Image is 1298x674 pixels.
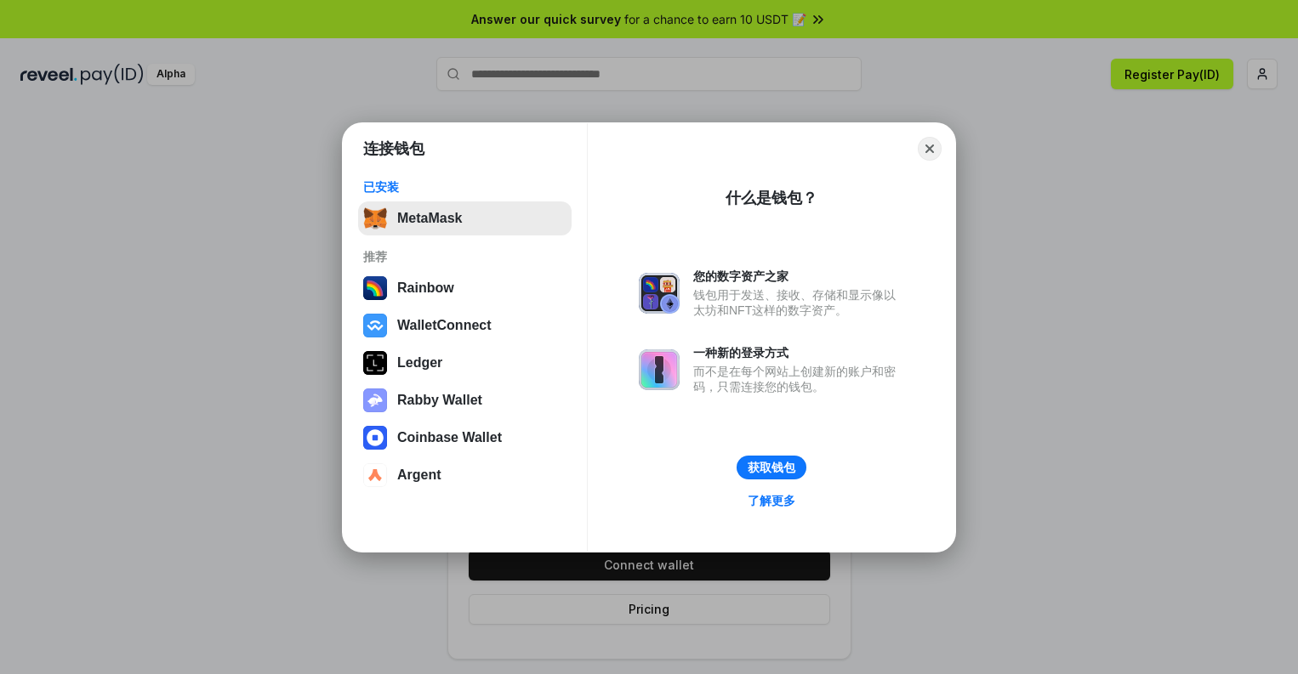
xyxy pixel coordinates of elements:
div: Rainbow [397,280,454,296]
div: 钱包用于发送、接收、存储和显示像以太坊和NFT这样的数字资产。 [693,287,904,318]
div: Coinbase Wallet [397,430,502,445]
button: Argent [358,458,572,492]
button: Rabby Wallet [358,383,572,417]
img: svg+xml,%3Csvg%20width%3D%2228%22%20height%3D%2228%22%20viewBox%3D%220%200%2028%2028%22%20fill%3D... [363,314,387,337]
img: svg+xml,%3Csvg%20width%3D%2228%22%20height%3D%2228%22%20viewBox%3D%220%200%2028%2028%22%20fill%3D... [363,463,387,487]
div: 您的数字资产之家 [693,269,904,284]
div: 而不是在每个网站上创建新的账户和密码，只需连接您的钱包。 [693,364,904,394]
button: Rainbow [358,271,572,305]
img: svg+xml,%3Csvg%20xmlns%3D%22http%3A%2F%2Fwww.w3.org%2F2000%2Fsvg%22%20fill%3D%22none%22%20viewBox... [363,388,387,412]
img: svg+xml,%3Csvg%20xmlns%3D%22http%3A%2F%2Fwww.w3.org%2F2000%2Fsvg%22%20width%3D%2228%22%20height%3... [363,351,387,375]
img: svg+xml,%3Csvg%20width%3D%2228%22%20height%3D%2228%22%20viewBox%3D%220%200%2028%2028%22%20fill%3D... [363,426,387,450]
button: Close [918,137,942,161]
button: WalletConnect [358,309,572,343]
img: svg+xml,%3Csvg%20xmlns%3D%22http%3A%2F%2Fwww.w3.org%2F2000%2Fsvg%22%20fill%3D%22none%22%20viewBox... [639,349,680,390]
button: MetaMask [358,201,572,235]
button: 获取钱包 [737,456,806,479]
h1: 连接钱包 [363,139,424,159]
div: Argent [397,467,441,483]
div: WalletConnect [397,318,492,333]
a: 了解更多 [737,490,806,512]
div: 获取钱包 [748,460,795,475]
div: 一种新的登录方式 [693,345,904,360]
img: svg+xml,%3Csvg%20width%3D%22120%22%20height%3D%22120%22%20viewBox%3D%220%200%20120%20120%22%20fil... [363,276,387,300]
img: svg+xml,%3Csvg%20xmlns%3D%22http%3A%2F%2Fwww.w3.org%2F2000%2Fsvg%22%20fill%3D%22none%22%20viewBox... [639,273,680,314]
img: svg+xml,%3Csvg%20fill%3D%22none%22%20height%3D%2233%22%20viewBox%3D%220%200%2035%2033%22%20width%... [363,207,387,230]
button: Coinbase Wallet [358,421,572,455]
div: 了解更多 [748,493,795,508]
div: MetaMask [397,211,462,226]
div: 已安装 [363,179,566,195]
div: 推荐 [363,249,566,264]
div: Ledger [397,355,442,371]
button: Ledger [358,346,572,380]
div: 什么是钱包？ [726,188,817,208]
div: Rabby Wallet [397,393,482,408]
